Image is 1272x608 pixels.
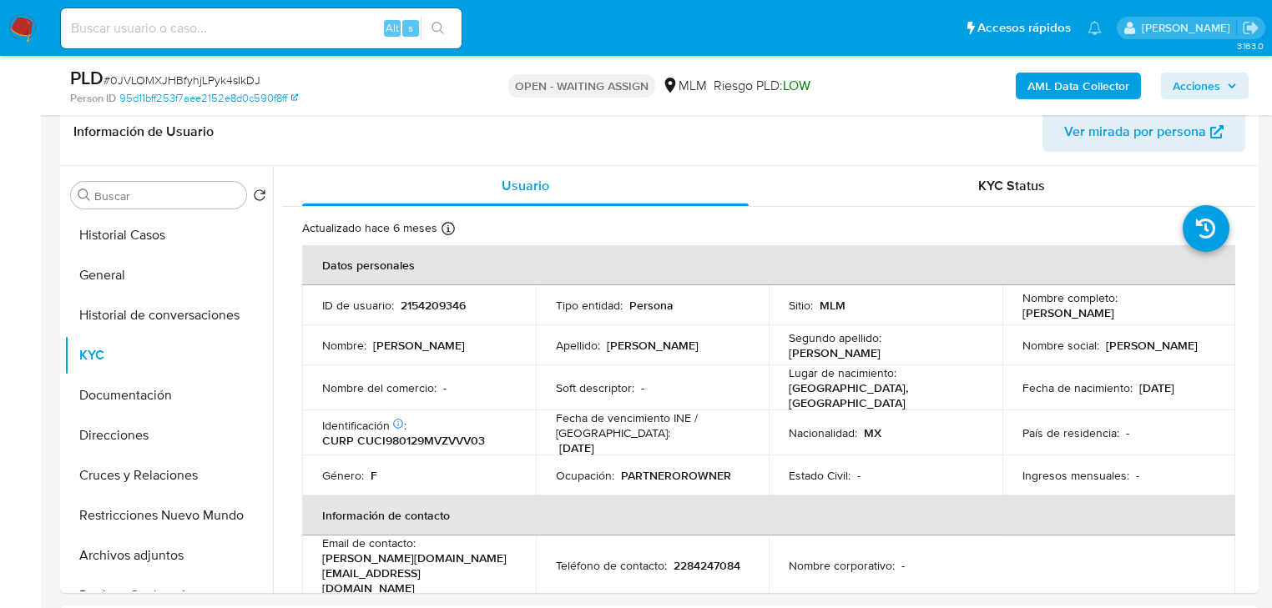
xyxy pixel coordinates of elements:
[1022,305,1114,320] p: [PERSON_NAME]
[978,176,1045,195] span: KYC Status
[322,418,406,433] p: Identificación :
[64,415,273,455] button: Direcciones
[373,338,465,353] p: [PERSON_NAME]
[1088,21,1102,35] a: Notificaciones
[443,380,447,395] p: -
[1027,73,1129,99] b: AML Data Collector
[901,558,905,573] p: -
[401,298,466,313] p: 2154209346
[1136,468,1139,483] p: -
[674,558,740,573] p: 2284247084
[64,335,273,375] button: KYC
[78,188,91,202] button: Buscar
[621,468,731,483] p: PARTNEROROWNER
[714,77,810,95] span: Riesgo PLD:
[502,176,549,195] span: Usuario
[322,433,485,448] p: CURP CUCI980129MVZVVV03
[1126,425,1129,440] p: -
[977,19,1071,37] span: Accesos rápidos
[1022,380,1133,395] p: Fecha de nacimiento :
[662,77,707,95] div: MLM
[1022,425,1119,440] p: País de residencia :
[556,468,614,483] p: Ocupación :
[70,64,103,91] b: PLD
[1237,39,1264,53] span: 3.163.0
[556,558,667,573] p: Teléfono de contacto :
[64,535,273,575] button: Archivos adjuntos
[73,123,214,140] h1: Información de Usuario
[322,380,437,395] p: Nombre del comercio :
[386,20,399,36] span: Alt
[789,365,896,380] p: Lugar de nacimiento :
[783,76,810,95] span: LOW
[607,338,699,353] p: [PERSON_NAME]
[789,558,895,573] p: Nombre corporativo :
[103,72,260,88] span: # 0JVLOMXJHBfyhjLPyk4sIkDJ
[1173,73,1220,99] span: Acciones
[789,468,851,483] p: Estado Civil :
[1139,380,1174,395] p: [DATE]
[119,91,298,106] a: 95d11bff253f7aee2152e8d0c590f8ff
[94,188,240,204] input: Buscar
[629,298,674,313] p: Persona
[322,468,364,483] p: Género :
[508,74,655,98] p: OPEN - WAITING ASSIGN
[789,345,881,360] p: [PERSON_NAME]
[556,298,623,313] p: Tipo entidad :
[64,455,273,495] button: Cruces y Relaciones
[864,425,881,440] p: MX
[1161,73,1249,99] button: Acciones
[789,330,881,345] p: Segundo apellido :
[641,380,644,395] p: -
[556,338,600,353] p: Apellido :
[64,255,273,295] button: General
[64,375,273,415] button: Documentación
[789,425,857,440] p: Nacionalidad :
[1106,338,1198,353] p: [PERSON_NAME]
[556,380,634,395] p: Soft descriptor :
[61,18,462,39] input: Buscar usuario o caso...
[322,298,394,313] p: ID de usuario :
[1022,338,1099,353] p: Nombre social :
[789,380,976,410] p: [GEOGRAPHIC_DATA], [GEOGRAPHIC_DATA]
[70,91,116,106] b: Person ID
[302,220,437,236] p: Actualizado hace 6 meses
[322,338,366,353] p: Nombre :
[64,215,273,255] button: Historial Casos
[302,495,1235,535] th: Información de contacto
[1242,19,1259,37] a: Salir
[1022,468,1129,483] p: Ingresos mensuales :
[421,17,455,40] button: search-icon
[1142,20,1236,36] p: erika.juarez@mercadolibre.com.mx
[1064,112,1206,152] span: Ver mirada por persona
[371,468,377,483] p: F
[253,188,266,207] button: Volver al orden por defecto
[559,440,594,455] p: [DATE]
[556,410,750,440] p: Fecha de vencimiento INE / [GEOGRAPHIC_DATA] :
[408,20,413,36] span: s
[322,535,416,550] p: Email de contacto :
[857,468,861,483] p: -
[789,298,813,313] p: Sitio :
[820,298,845,313] p: MLM
[1022,290,1118,305] p: Nombre completo :
[64,495,273,535] button: Restricciones Nuevo Mundo
[302,245,1235,285] th: Datos personales
[322,550,509,595] p: [PERSON_NAME][DOMAIN_NAME][EMAIL_ADDRESS][DOMAIN_NAME]
[1042,112,1245,152] button: Ver mirada por persona
[1016,73,1141,99] button: AML Data Collector
[64,295,273,335] button: Historial de conversaciones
